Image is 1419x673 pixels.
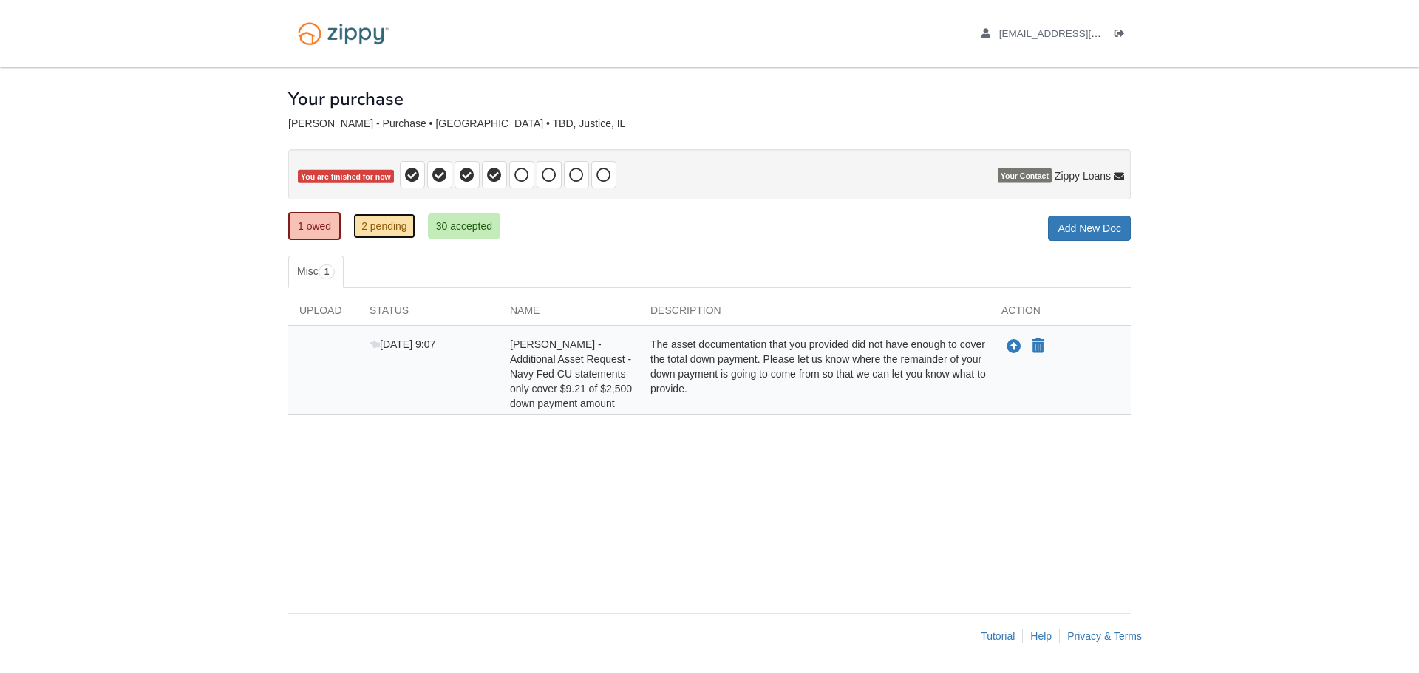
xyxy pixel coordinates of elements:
[639,337,990,411] div: The asset documentation that you provided did not have enough to cover the total down payment. Pl...
[353,213,415,239] a: 2 pending
[981,28,1168,43] a: edit profile
[1055,168,1111,183] span: Zippy Loans
[1030,338,1046,355] button: Declare Briana Oden - Additional Asset Request - Navy Fed CU statements only cover $9.21 of $2,50...
[298,170,394,184] span: You are finished for now
[1048,216,1131,241] a: Add New Doc
[499,303,639,325] div: Name
[358,303,499,325] div: Status
[1005,337,1023,356] button: Upload Briana Oden - Additional Asset Request - Navy Fed CU statements only cover $9.21 of $2,500...
[370,338,435,350] span: [DATE] 9:07
[428,213,500,239] a: 30 accepted
[288,303,358,325] div: Upload
[1067,630,1142,642] a: Privacy & Terms
[288,117,1131,130] div: [PERSON_NAME] - Purchase • [GEOGRAPHIC_DATA] • TBD, Justice, IL
[288,89,404,109] h1: Your purchase
[981,630,1015,642] a: Tutorial
[288,212,341,240] a: 1 owed
[510,338,632,409] span: [PERSON_NAME] - Additional Asset Request - Navy Fed CU statements only cover $9.21 of $2,500 down...
[288,15,398,52] img: Logo
[639,303,990,325] div: Description
[990,303,1131,325] div: Action
[1030,630,1052,642] a: Help
[1115,28,1131,43] a: Log out
[319,264,336,279] span: 1
[999,28,1168,39] span: brianaoden@icloud.com
[998,168,1052,183] span: Your Contact
[288,256,344,288] a: Misc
